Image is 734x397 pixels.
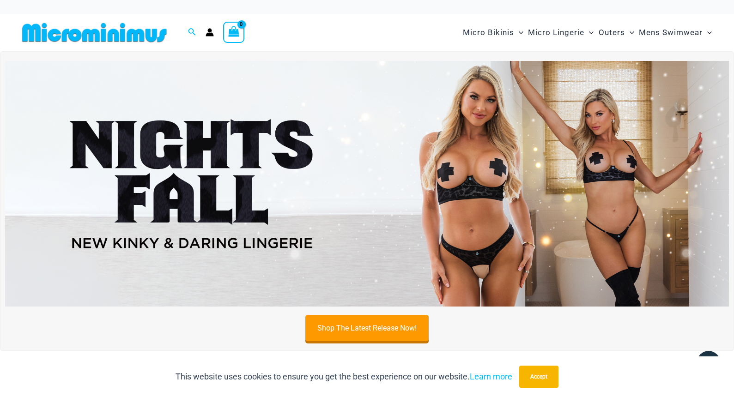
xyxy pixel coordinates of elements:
[176,370,512,384] p: This website uses cookies to ensure you get the best experience on our website.
[584,21,594,44] span: Menu Toggle
[703,21,712,44] span: Menu Toggle
[461,18,526,47] a: Micro BikinisMenu ToggleMenu Toggle
[528,21,584,44] span: Micro Lingerie
[305,315,429,341] a: Shop The Latest Release Now!
[639,21,703,44] span: Mens Swimwear
[514,21,523,44] span: Menu Toggle
[223,22,244,43] a: View Shopping Cart, empty
[526,18,596,47] a: Micro LingerieMenu ToggleMenu Toggle
[637,18,714,47] a: Mens SwimwearMenu ToggleMenu Toggle
[625,21,634,44] span: Menu Toggle
[599,21,625,44] span: Outers
[459,17,716,48] nav: Site Navigation
[596,18,637,47] a: OutersMenu ToggleMenu Toggle
[463,21,514,44] span: Micro Bikinis
[18,22,170,43] img: MM SHOP LOGO FLAT
[206,28,214,36] a: Account icon link
[470,372,512,381] a: Learn more
[5,61,729,307] img: Night's Fall Silver Leopard Pack
[519,366,558,388] button: Accept
[188,27,196,38] a: Search icon link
